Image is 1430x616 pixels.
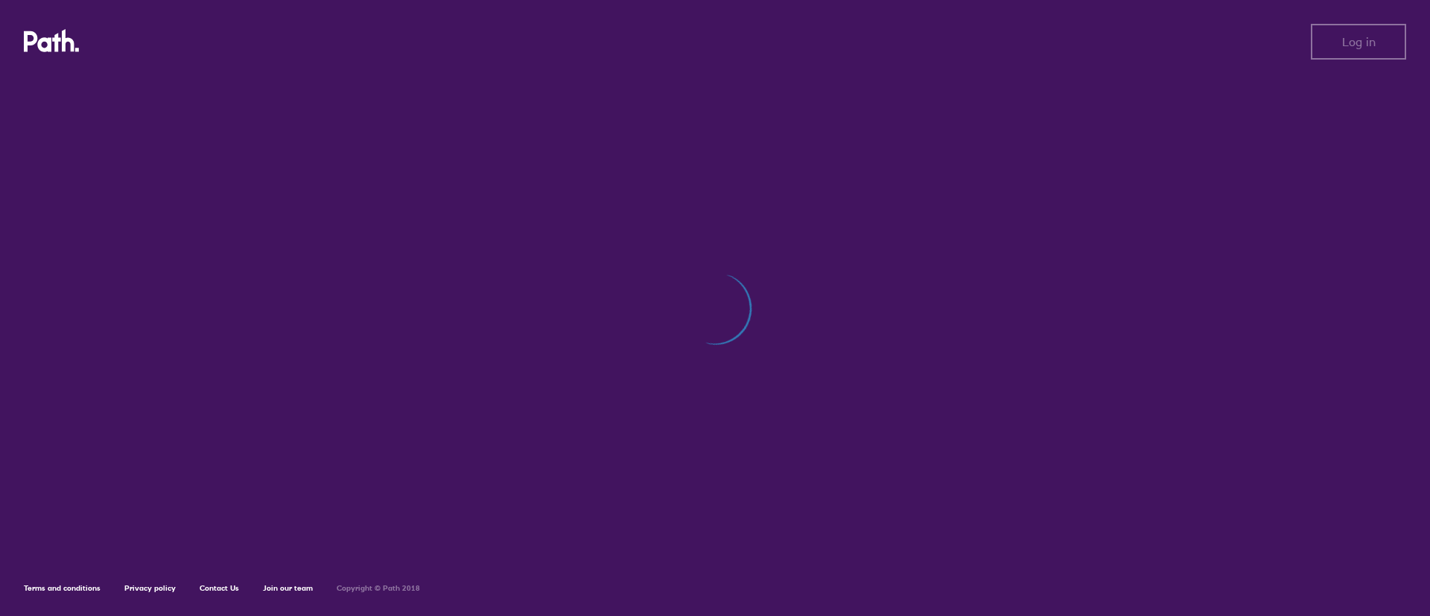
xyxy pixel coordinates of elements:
[24,583,101,593] a: Terms and conditions
[1342,35,1376,48] span: Log in
[1311,24,1406,60] button: Log in
[200,583,239,593] a: Contact Us
[263,583,313,593] a: Join our team
[337,584,420,593] h6: Copyright © Path 2018
[124,583,176,593] a: Privacy policy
